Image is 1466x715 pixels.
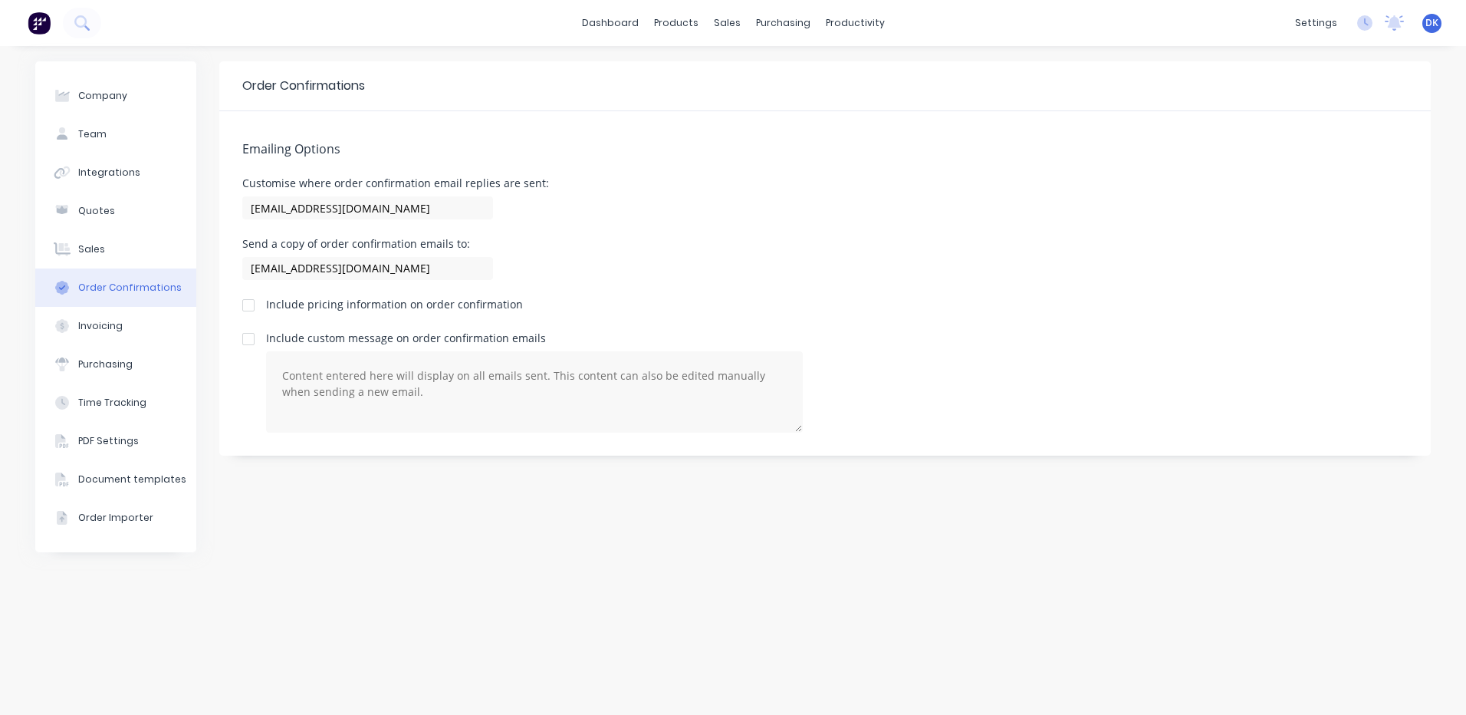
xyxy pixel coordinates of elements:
button: Integrations [35,153,196,192]
div: sales [706,12,748,35]
button: Invoicing [35,307,196,345]
div: Send a copy of order confirmation emails to: [242,239,493,249]
div: Team [78,127,107,141]
div: Purchasing [78,357,133,371]
button: Quotes [35,192,196,230]
button: Order Importer [35,499,196,537]
div: Time Tracking [78,396,146,410]
div: products [646,12,706,35]
div: productivity [818,12,892,35]
button: Document templates [35,460,196,499]
button: Company [35,77,196,115]
button: PDF Settings [35,422,196,460]
img: Factory [28,12,51,35]
button: Purchasing [35,345,196,384]
div: Order Confirmations [78,281,182,295]
h5: Emailing Options [242,142,1408,157]
div: Sales [78,242,105,256]
div: purchasing [748,12,818,35]
button: Time Tracking [35,384,196,422]
button: Team [35,115,196,153]
div: settings [1287,12,1345,35]
div: Company [78,89,127,103]
div: Invoicing [78,319,123,333]
button: Sales [35,230,196,269]
div: Order Confirmations [242,77,365,95]
div: PDF Settings [78,434,139,448]
a: dashboard [574,12,646,35]
button: Order Confirmations [35,269,196,307]
span: DK [1425,16,1438,30]
div: Customise where order confirmation email replies are sent: [242,178,549,189]
div: Include pricing information on order confirmation [266,299,523,310]
div: Include custom message on order confirmation emails [266,333,546,344]
div: Order Importer [78,511,153,525]
div: Integrations [78,166,140,180]
div: Quotes [78,204,115,218]
div: Document templates [78,473,186,486]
